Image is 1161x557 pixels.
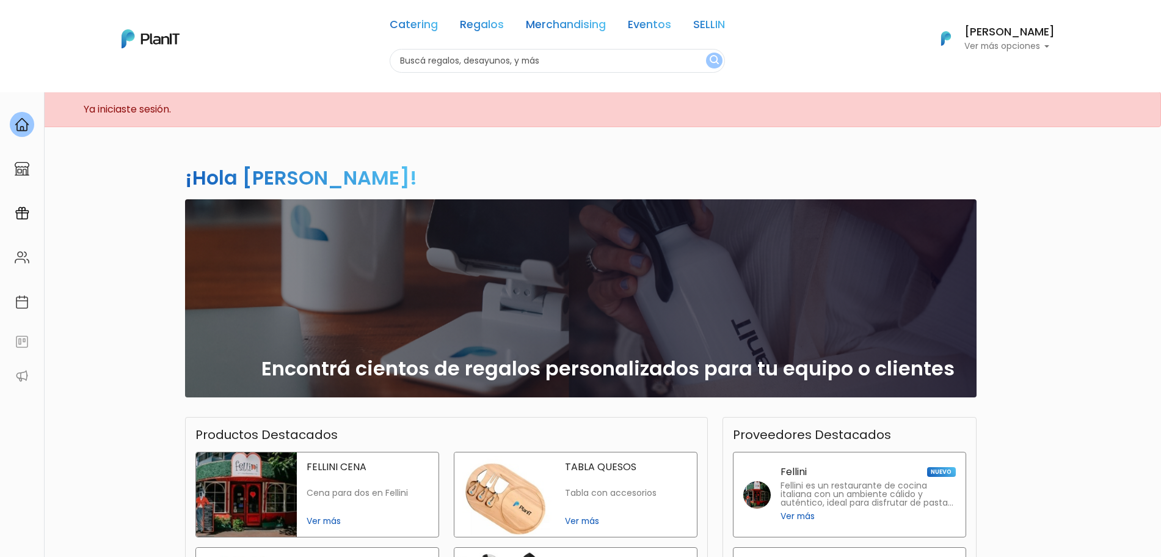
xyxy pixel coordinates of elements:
a: Merchandising [526,20,606,34]
img: campaigns-02234683943229c281be62815700db0a1741e53638e28bf9629b52c665b00959.svg [15,206,29,221]
a: fellini cena FELLINI CENA Cena para dos en Fellini Ver más [195,452,439,537]
p: Ver más opciones [964,42,1055,51]
h2: ¡Hola [PERSON_NAME]! [185,164,417,191]
input: Buscá regalos, desayunos, y más [390,49,725,73]
img: search_button-432b6d5273f82d61273b3651a40e1bd1b912527efae98b1b7a1b2c0702e16a8d.svg [710,55,719,67]
img: marketplace-4ceaa7011d94191e9ded77b95e3339b90024bf715f7c57f8cf31f2d8c509eaba.svg [15,161,29,176]
a: SELLIN [693,20,725,34]
span: Ver más [781,510,815,523]
h2: Encontrá cientos de regalos personalizados para tu equipo o clientes [261,357,955,380]
span: NUEVO [927,467,955,477]
p: FELLINI CENA [307,462,429,472]
img: fellini cena [196,452,297,537]
p: Tabla con accesorios [565,488,687,498]
img: fellini [743,481,771,509]
img: feedback-78b5a0c8f98aac82b08bfc38622c3050aee476f2c9584af64705fc4e61158814.svg [15,334,29,349]
img: PlanIt Logo [122,29,180,48]
h3: Proveedores Destacados [733,427,891,442]
p: Fellini es un restaurante de cocina italiana con un ambiente cálido y auténtico, ideal para disfr... [781,482,956,507]
a: Eventos [628,20,671,34]
a: tabla quesos TABLA QUESOS Tabla con accesorios Ver más [454,452,697,537]
p: Cena para dos en Fellini [307,488,429,498]
img: people-662611757002400ad9ed0e3c099ab2801c6687ba6c219adb57efc949bc21e19d.svg [15,250,29,265]
img: partners-52edf745621dab592f3b2c58e3bca9d71375a7ef29c3b500c9f145b62cc070d4.svg [15,369,29,383]
h3: Productos Destacados [195,427,338,442]
p: TABLA QUESOS [565,462,687,472]
a: Fellini NUEVO Fellini es un restaurante de cocina italiana con un ambiente cálido y auténtico, id... [733,452,966,537]
img: home-e721727adea9d79c4d83392d1f703f7f8bce08238fde08b1acbfd93340b81755.svg [15,117,29,132]
img: PlanIt Logo [933,25,959,52]
span: Ver más [565,515,687,528]
a: Regalos [460,20,504,34]
a: Catering [390,20,438,34]
img: calendar-87d922413cdce8b2cf7b7f5f62616a5cf9e4887200fb71536465627b3292af00.svg [15,295,29,309]
span: Ver más [307,515,429,528]
h6: [PERSON_NAME] [964,27,1055,38]
img: tabla quesos [454,452,555,537]
button: PlanIt Logo [PERSON_NAME] Ver más opciones [925,23,1055,54]
p: Fellini [781,467,807,477]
